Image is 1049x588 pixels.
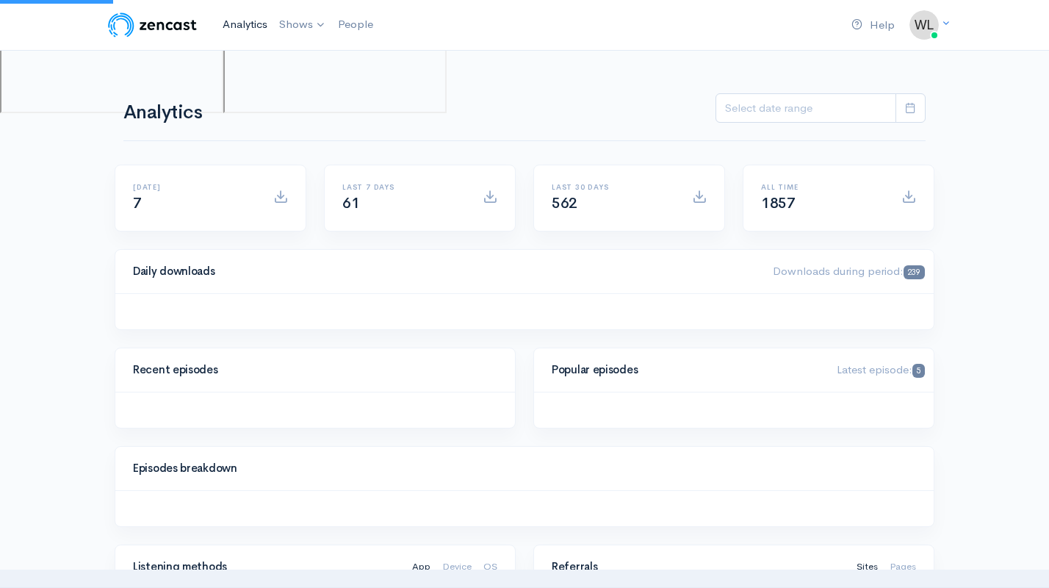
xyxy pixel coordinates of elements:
[273,9,332,41] a: Shows
[342,194,359,212] span: 61
[133,462,907,475] h4: Episodes breakdown
[133,561,394,573] h4: Listening methods
[715,93,896,123] input: analytics date range selector
[552,561,839,573] h4: Referrals
[837,362,925,376] span: Latest episode:
[761,183,884,191] h6: All time
[909,10,939,40] img: ...
[217,9,273,40] a: Analytics
[552,194,577,212] span: 562
[123,102,242,123] h1: Analytics
[133,265,755,278] h4: Daily downloads
[106,10,199,40] img: ZenCast Logo
[133,364,489,376] h4: Recent episodes
[332,9,379,40] a: People
[846,10,901,41] a: Help
[904,265,925,279] span: 239
[552,364,819,376] h4: Popular episodes
[761,194,795,212] span: 1857
[133,183,256,191] h6: [DATE]
[552,183,674,191] h6: Last 30 days
[912,364,925,378] span: 5
[773,264,925,278] span: Downloads during period:
[133,194,142,212] span: 7
[342,183,465,191] h6: Last 7 days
